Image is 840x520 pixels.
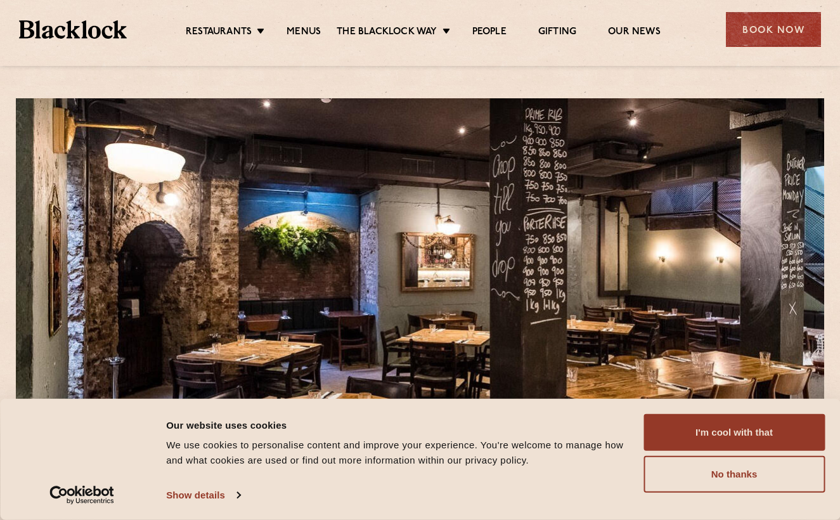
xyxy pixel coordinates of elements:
a: The Blacklock Way [337,26,437,40]
a: Gifting [538,26,576,40]
button: I'm cool with that [643,414,825,451]
a: People [472,26,507,40]
div: We use cookies to personalise content and improve your experience. You're welcome to manage how a... [166,438,629,468]
a: Menus [287,26,321,40]
img: BL_Textured_Logo-footer-cropped.svg [19,20,127,39]
div: Book Now [726,12,821,47]
a: Usercentrics Cookiebot - opens in a new window [27,486,138,505]
a: Restaurants [186,26,252,40]
a: Our News [608,26,661,40]
div: Our website uses cookies [166,417,629,432]
a: Show details [166,486,240,505]
button: No thanks [643,456,825,493]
